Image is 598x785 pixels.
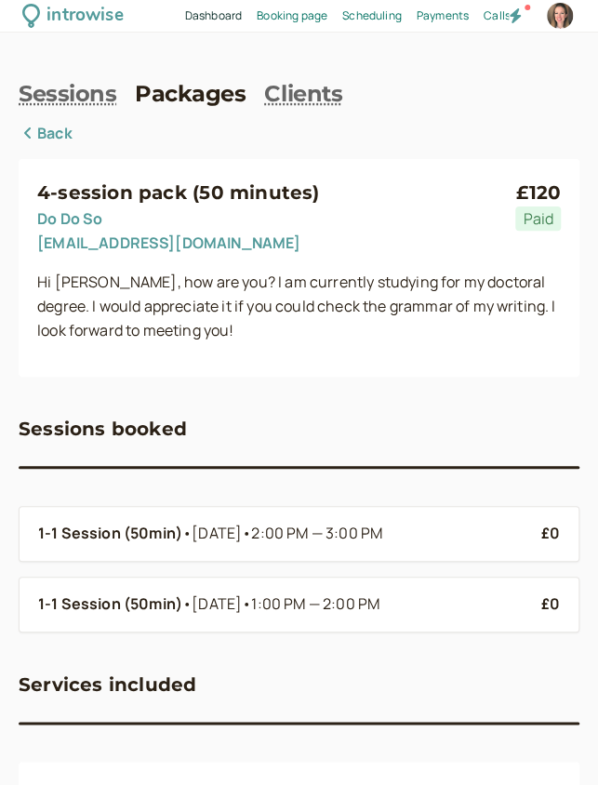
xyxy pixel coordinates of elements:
a: Payments [417,7,469,24]
iframe: Chat Widget [505,696,598,785]
h3: Services included [19,670,196,699]
span: Scheduling [342,7,402,23]
span: • [242,523,251,543]
div: £120 [515,178,561,207]
span: 1:00 PM — 2:00 PM [251,593,379,614]
a: Sessions [19,81,116,108]
h3: Sessions booked [19,414,187,444]
span: [DATE] [192,592,379,617]
p: Hi [PERSON_NAME], how are you? I am currently studying for my doctoral degree. I would appreciate... [37,271,561,343]
b: £0 [541,523,560,543]
span: Booking page [257,7,327,23]
span: 2:00 PM — 3:00 PM [251,523,382,543]
b: £0 [541,593,560,614]
a: introwise [22,2,124,31]
div: introwise [47,2,123,31]
a: Clients [264,81,342,108]
span: Calls [484,7,511,23]
h3: 4-session pack (50 minutes) [37,178,515,207]
a: Dashboard [185,7,242,24]
b: 1-1 Session (50min) [38,592,182,617]
a: 1-1 Session (50min)•[DATE]•1:00 PM — 2:00 PM [38,592,526,617]
a: Scheduling [342,7,402,24]
a: [EMAIL_ADDRESS][DOMAIN_NAME] [37,233,300,253]
span: • [182,592,192,617]
span: • [182,522,192,546]
b: 1-1 Session (50min) [38,522,182,546]
a: Booking page [257,7,327,24]
a: Back [19,122,73,146]
span: Paid [515,206,561,231]
a: Do Do So [37,208,102,229]
span: • [242,593,251,614]
a: Calls [484,7,511,24]
span: [DATE] [192,522,382,546]
a: 1-1 Session (50min)•[DATE]•2:00 PM — 3:00 PM [38,522,526,546]
span: Dashboard [185,7,242,23]
span: Payments [417,7,469,23]
a: Packages [135,81,246,108]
